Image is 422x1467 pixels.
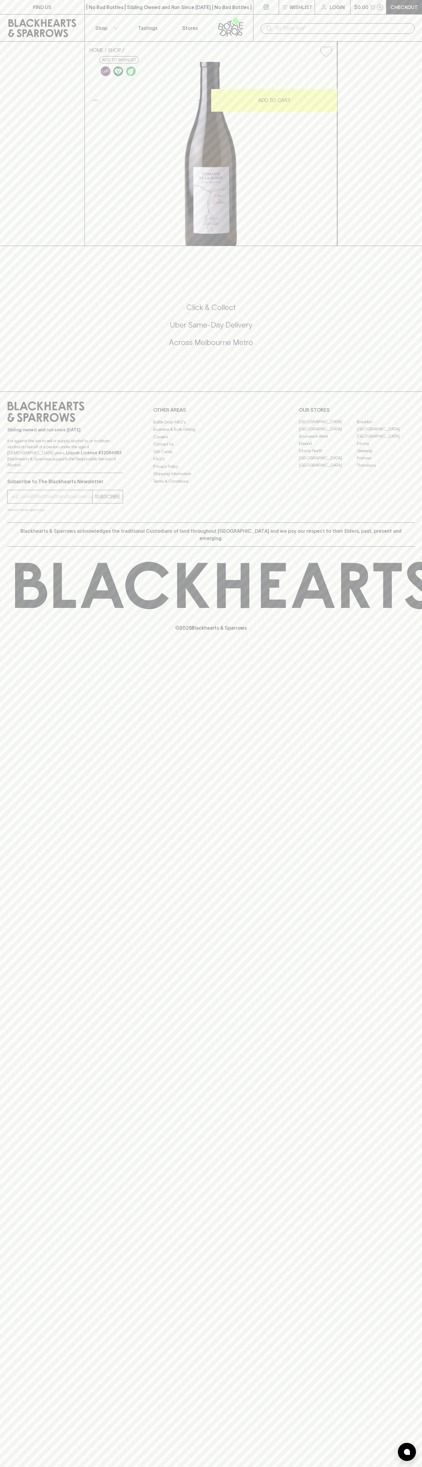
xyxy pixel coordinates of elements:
a: [GEOGRAPHIC_DATA] [299,426,357,433]
p: Tastings [138,24,157,32]
a: Prahran [357,455,415,462]
a: Stores [169,14,211,41]
a: Privacy Policy [153,463,269,470]
strong: Liquor License #32064953 [66,450,122,455]
p: It is against the law to sell or supply alcohol to, or to obtain alcohol on behalf of a person un... [7,438,123,468]
p: Stores [182,24,198,32]
a: Bottle Drop FAQ's [153,418,269,426]
a: Careers [153,433,269,440]
a: [GEOGRAPHIC_DATA] [299,418,357,426]
p: We will never spam you [7,507,123,513]
p: 0 [379,5,381,9]
button: Add to wishlist [318,44,335,59]
img: Vegan [113,66,123,76]
p: Wishlist [290,4,313,11]
a: [GEOGRAPHIC_DATA] [299,455,357,462]
a: Fitzroy [357,440,415,447]
h5: Across Melbourne Metro [7,337,415,347]
a: FAQ's [153,455,269,463]
p: OTHER AREAS [153,406,269,414]
a: Gift Cards [153,448,269,455]
a: Made without the use of any animal products. [112,65,125,78]
a: Terms & Conditions [153,478,269,485]
p: FIND US [33,4,52,11]
a: [GEOGRAPHIC_DATA] [357,433,415,440]
img: 41198.png [85,62,337,246]
a: [GEOGRAPHIC_DATA] [299,462,357,469]
p: Shop [95,24,107,32]
p: Checkout [391,4,418,11]
p: ADD TO CART [258,97,290,104]
img: bubble-icon [404,1449,410,1455]
img: Organic [126,66,136,76]
h5: Uber Same-Day Delivery [7,320,415,330]
button: ADD TO CART [211,89,337,112]
a: SHOP [108,47,121,53]
a: [GEOGRAPHIC_DATA] [357,426,415,433]
a: Tastings [127,14,169,41]
div: Call to action block [7,278,415,379]
h5: Click & Collect [7,302,415,312]
p: OUR STORES [299,406,415,414]
a: HOME [90,47,103,53]
p: $0.00 [354,4,369,11]
a: Shipping Information [153,470,269,478]
a: Business & Bulk Gifting [153,426,269,433]
p: Login [330,4,345,11]
button: SUBSCRIBE [93,490,123,503]
a: Brunswick West [299,433,357,440]
a: Some may call it natural, others minimum intervention, either way, it’s hands off & maybe even a ... [99,65,112,78]
p: Sibling owned and run since [DATE] [7,427,123,433]
a: Elwood [299,440,357,447]
a: Contact Us [153,441,269,448]
a: Braddon [357,418,415,426]
a: Organic [125,65,137,78]
a: Thornbury [357,462,415,469]
input: Try "Pinot noir" [275,24,410,33]
p: Subscribe to The Blackhearts Newsletter [7,478,123,485]
img: Lo-Fi [101,66,110,76]
p: SUBSCRIBE [95,493,120,500]
p: Blackhearts & Sparrows acknowledges the traditional Custodians of land throughout [GEOGRAPHIC_DAT... [12,527,410,542]
a: Fitzroy North [299,447,357,455]
input: e.g. jane@blackheartsandsparrows.com.au [12,492,92,501]
button: Add to wishlist [99,56,139,63]
button: Shop [85,14,127,41]
a: Geelong [357,447,415,455]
